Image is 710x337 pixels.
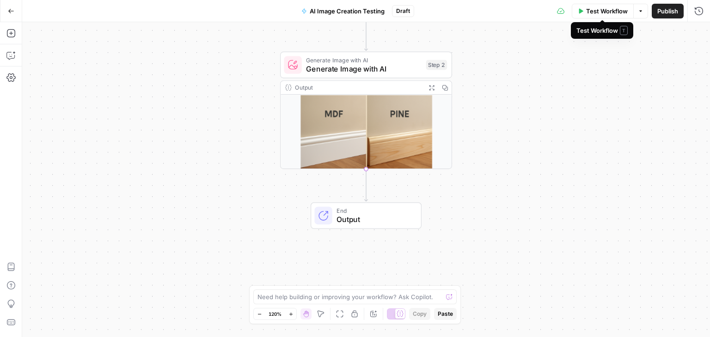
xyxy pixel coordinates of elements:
[413,310,427,318] span: Copy
[269,310,282,318] span: 120%
[364,169,367,201] g: Edge from step_2 to end
[652,4,684,18] button: Publish
[280,202,452,229] div: EndOutput
[409,308,430,320] button: Copy
[572,4,634,18] button: Test Workflow
[280,52,452,169] div: Generate Image with AIGenerate Image with AIStep 2Output
[438,310,453,318] span: Paste
[296,4,390,18] button: AI Image Creation Testing
[426,60,447,70] div: Step 2
[576,26,628,35] div: Test Workflow
[364,18,367,50] g: Edge from start to step_2
[306,63,422,74] span: Generate Image with AI
[586,6,628,16] span: Test Workflow
[657,6,678,16] span: Publish
[281,95,452,182] img: image.png
[295,83,422,92] div: Output
[434,308,457,320] button: Paste
[396,7,410,15] span: Draft
[337,214,412,225] span: Output
[310,6,385,16] span: AI Image Creation Testing
[337,206,412,215] span: End
[620,26,628,35] span: T
[306,55,422,64] span: Generate Image with AI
